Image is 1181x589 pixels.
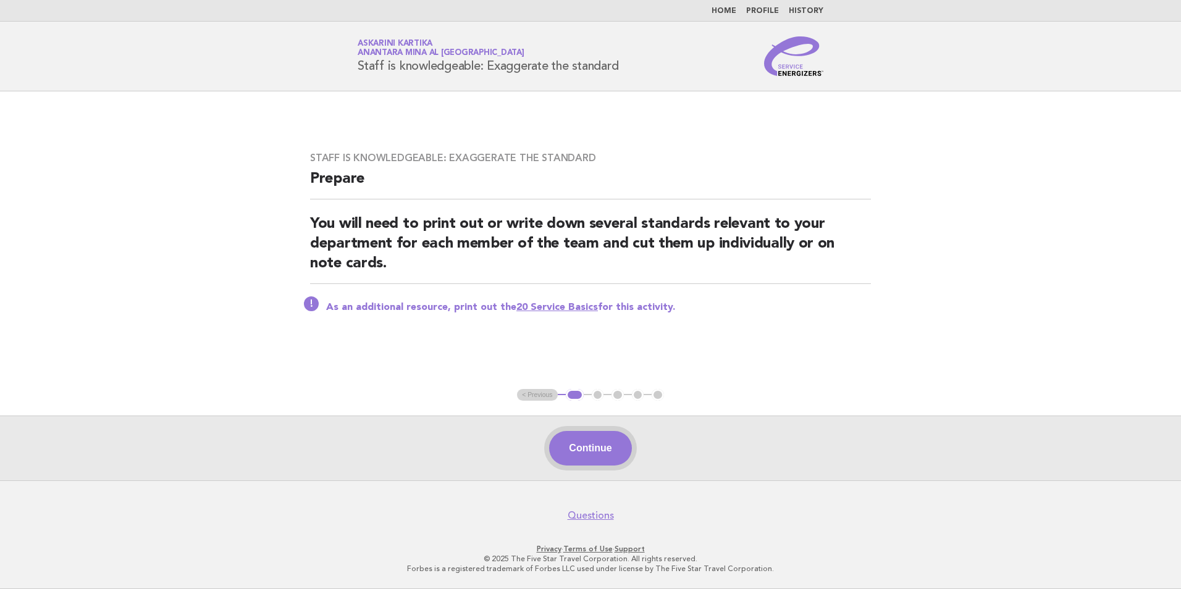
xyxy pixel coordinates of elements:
a: Questions [568,509,614,522]
h2: You will need to print out or write down several standards relevant to your department for each m... [310,214,871,284]
p: As an additional resource, print out the for this activity. [326,301,871,314]
button: Continue [549,431,631,466]
a: Terms of Use [563,545,613,553]
h1: Staff is knowledgeable: Exaggerate the standard [358,40,618,72]
button: 1 [566,389,584,401]
p: · · [212,544,969,554]
a: Home [712,7,736,15]
span: Anantara Mina al [GEOGRAPHIC_DATA] [358,49,524,57]
a: History [789,7,823,15]
a: 20 Service Basics [516,303,598,312]
a: Privacy [537,545,561,553]
a: Support [615,545,645,553]
p: Forbes is a registered trademark of Forbes LLC used under license by The Five Star Travel Corpora... [212,564,969,574]
a: Askarini KartikaAnantara Mina al [GEOGRAPHIC_DATA] [358,40,524,57]
img: Service Energizers [764,36,823,76]
h2: Prepare [310,169,871,199]
a: Profile [746,7,779,15]
p: © 2025 The Five Star Travel Corporation. All rights reserved. [212,554,969,564]
h3: Staff is knowledgeable: Exaggerate the standard [310,152,871,164]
